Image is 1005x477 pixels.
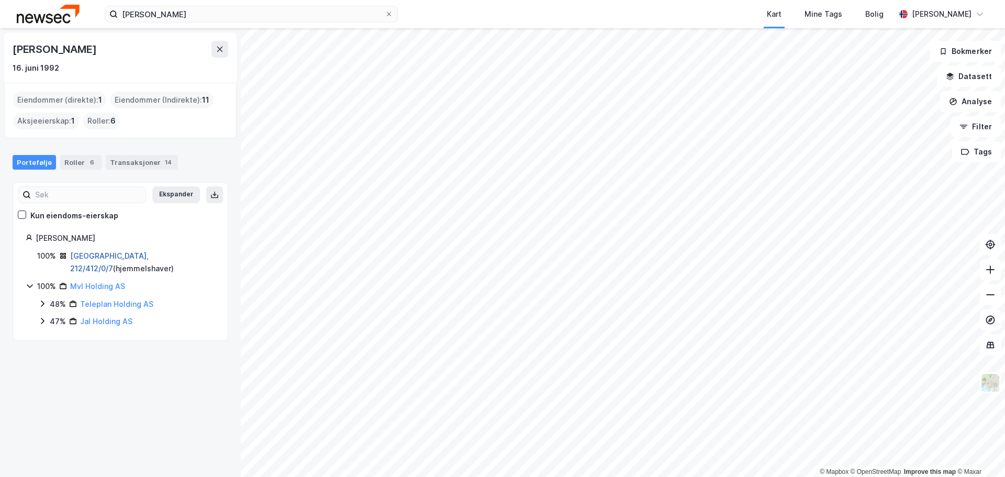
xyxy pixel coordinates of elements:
button: Datasett [937,66,1001,87]
div: 47% [50,315,66,328]
div: ( hjemmelshaver ) [70,250,215,275]
div: 14 [163,157,174,168]
div: Transaksjoner [106,155,178,170]
input: Søk på adresse, matrikkel, gårdeiere, leietakere eller personer [118,6,385,22]
div: 100% [37,280,56,293]
div: Mine Tags [805,8,842,20]
img: Z [980,373,1000,393]
button: Analyse [940,91,1001,112]
button: Tags [952,141,1001,162]
div: Portefølje [13,155,56,170]
input: Søk [31,187,146,203]
div: Kun eiendoms-eierskap [30,209,118,222]
div: Eiendommer (Indirekte) : [110,92,214,108]
span: 1 [98,94,102,106]
span: 6 [110,115,116,127]
a: Jal Holding AS [80,317,132,326]
a: Improve this map [904,468,956,475]
div: Bolig [865,8,884,20]
a: [GEOGRAPHIC_DATA], 212/412/0/7 [70,251,149,273]
button: Ekspander [152,186,200,203]
div: Roller : [83,113,120,129]
div: Kart [767,8,781,20]
span: 1 [71,115,75,127]
iframe: Chat Widget [953,427,1005,477]
div: 100% [37,250,56,262]
div: [PERSON_NAME] [13,41,98,58]
a: Mvl Holding AS [70,282,125,291]
div: Roller [60,155,102,170]
button: Filter [951,116,1001,137]
a: Mapbox [820,468,848,475]
button: Bokmerker [930,41,1001,62]
div: [PERSON_NAME] [912,8,971,20]
span: 11 [202,94,209,106]
div: Aksjeeierskap : [13,113,79,129]
img: newsec-logo.f6e21ccffca1b3a03d2d.png [17,5,80,23]
div: 16. juni 1992 [13,62,59,74]
div: 48% [50,298,66,310]
div: Eiendommer (direkte) : [13,92,106,108]
a: Teleplan Holding AS [80,299,153,308]
a: OpenStreetMap [851,468,901,475]
div: 6 [87,157,97,168]
div: [PERSON_NAME] [36,232,215,245]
